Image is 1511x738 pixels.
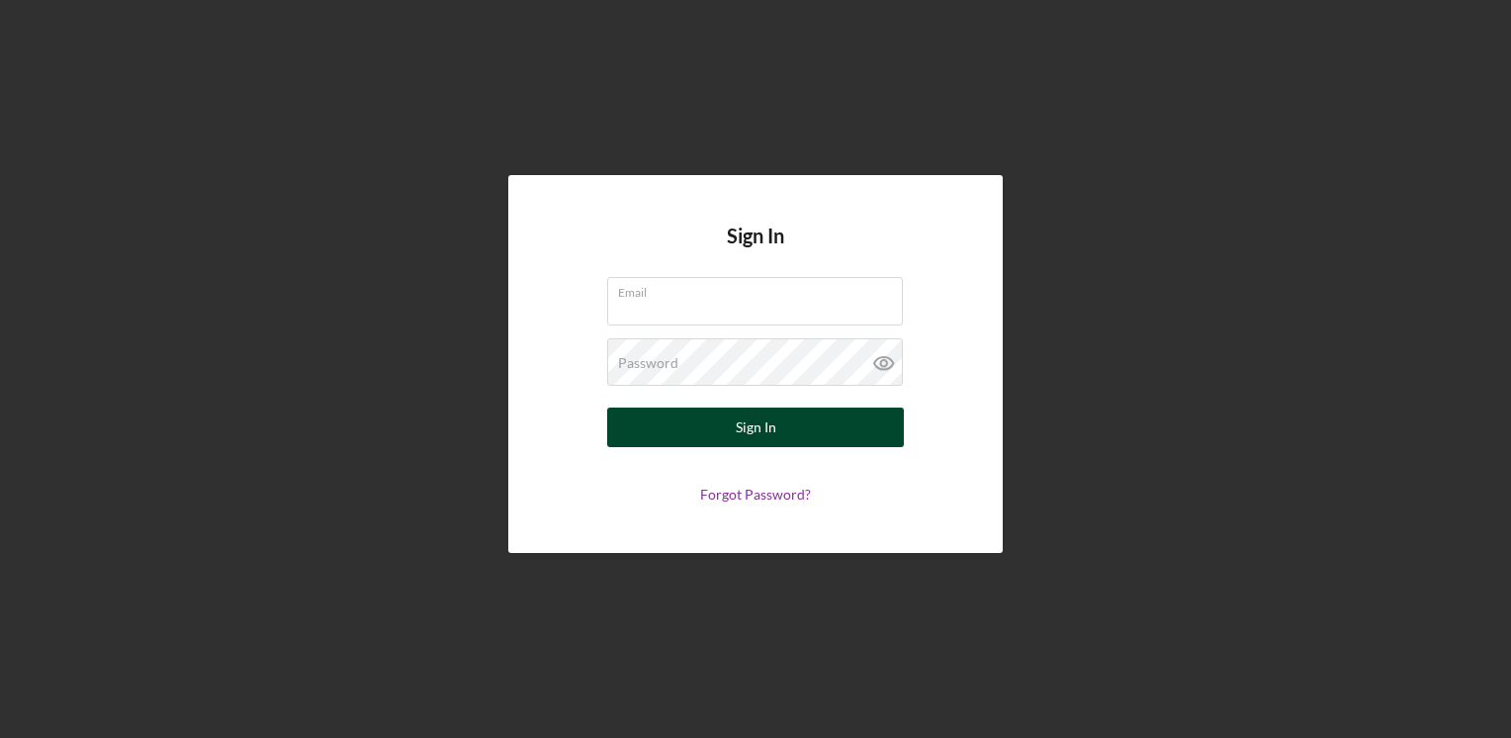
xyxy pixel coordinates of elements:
[727,225,784,277] h4: Sign In
[618,355,678,371] label: Password
[618,278,903,300] label: Email
[700,486,811,503] a: Forgot Password?
[607,408,904,447] button: Sign In
[736,408,776,447] div: Sign In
